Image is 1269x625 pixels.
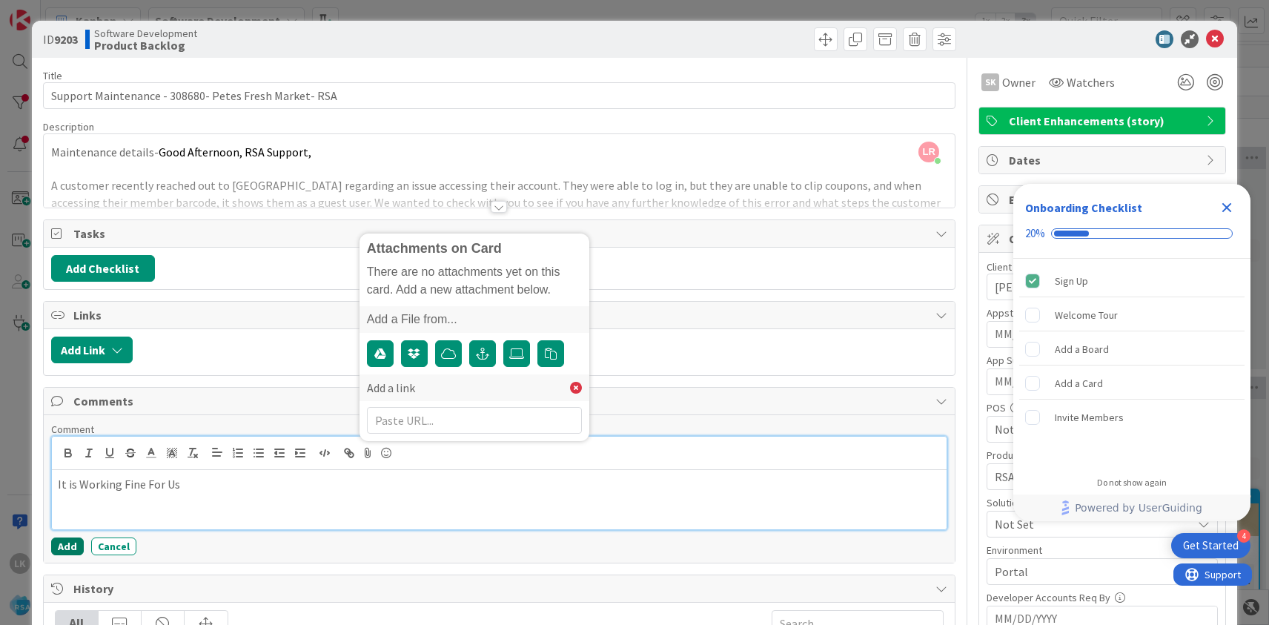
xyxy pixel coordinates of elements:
div: Footer [1013,495,1250,521]
div: Open Get Started checklist, remaining modules: 4 [1171,533,1250,558]
div: App Submission By [987,355,1218,366]
span: Software Development [94,27,197,39]
span: Comments [73,392,928,410]
label: Title [43,69,62,82]
div: Add a Card [1055,374,1103,392]
b: 9203 [54,32,78,47]
div: Solutions Required [987,497,1218,508]
span: Powered by UserGuiding [1075,499,1202,517]
div: Get Started [1183,538,1239,553]
span: RSA [995,468,1192,486]
button: Cancel [91,538,136,555]
span: Tasks [73,225,928,242]
div: Add a Board is incomplete. [1019,333,1245,366]
span: Dates [1009,151,1199,169]
span: Good Afternoon, RSA Support, [159,145,311,159]
div: Developer Accounts Req By [987,592,1218,603]
div: 20% [1025,227,1045,240]
input: Paste URL... [367,407,582,434]
div: sk [981,73,999,91]
div: Sign Up [1055,272,1088,290]
span: Comment [51,423,94,436]
div: Invite Members is incomplete. [1019,401,1245,434]
div: Sign Up is complete. [1019,265,1245,297]
span: ID [43,30,78,48]
div: Add a File from... [360,306,589,333]
p: Maintenance details- [51,144,947,161]
span: Owner [1002,73,1036,91]
b: Product Backlog [94,39,197,51]
div: There are no attachments yet on this card. Add a new attachment below. [360,263,589,299]
div: Appstore Live By [987,308,1218,318]
a: Powered by UserGuiding [1021,495,1243,521]
span: Links [73,306,928,324]
div: Product [987,450,1218,460]
label: Client [987,260,1012,274]
span: Custom Fields [1009,230,1199,248]
span: LR [918,142,939,162]
div: Do not show again [1097,477,1167,489]
div: 4 [1237,529,1250,543]
div: Checklist items [1013,259,1250,467]
div: Welcome Tour [1055,306,1118,324]
div: Add a Card is incomplete. [1019,367,1245,400]
span: Client Enhancements (story) [1009,112,1199,130]
div: Invite Members [1055,409,1124,426]
span: Add a link [367,379,415,397]
button: Add Link [51,337,133,363]
span: History [73,580,928,598]
span: Description [43,120,94,133]
span: Portal [995,563,1192,581]
span: Watchers [1067,73,1115,91]
input: MM/DD/YYYY [995,322,1210,347]
span: Not Set [995,515,1192,533]
div: POS [987,403,1218,413]
span: Support [31,2,67,20]
span: Not Set [995,420,1192,438]
div: Close Checklist [1215,196,1239,219]
div: Checklist Container [1013,184,1250,521]
button: Add Checklist [51,255,155,282]
div: Welcome Tour is incomplete. [1019,299,1245,331]
div: Environment [987,545,1218,555]
input: MM/DD/YYYY [995,369,1210,394]
input: type card name here... [43,82,955,109]
span: Block [1009,191,1199,208]
div: Add a Board [1055,340,1109,358]
div: Attachments on Card [367,241,582,256]
button: Add [51,538,84,555]
p: It is Working Fine For Us [58,476,941,493]
div: Onboarding Checklist [1025,199,1142,216]
div: Checklist progress: 20% [1025,227,1239,240]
